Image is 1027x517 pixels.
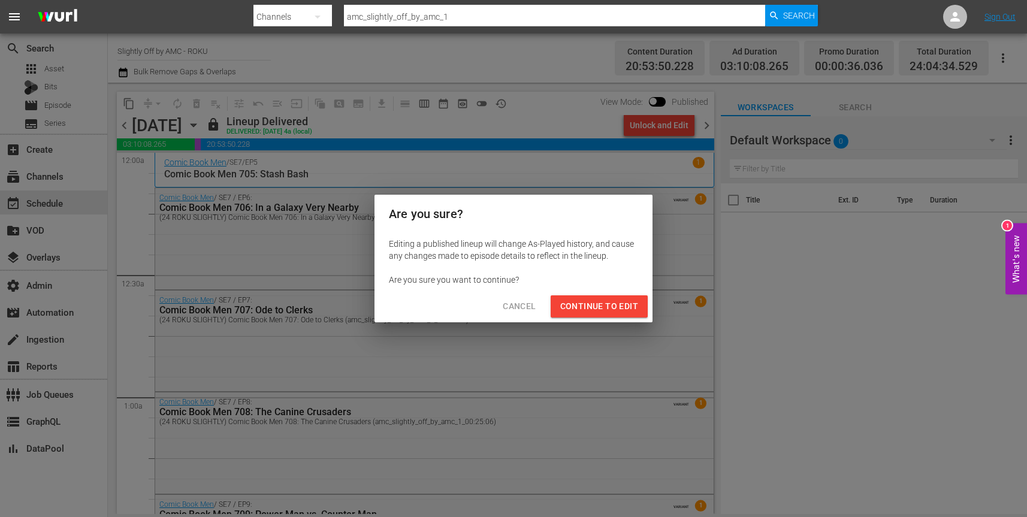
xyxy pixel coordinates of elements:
[389,238,638,262] div: Editing a published lineup will change As-Played history, and cause any changes made to episode d...
[551,295,648,318] button: Continue to Edit
[389,204,638,223] h2: Are you sure?
[493,295,545,318] button: Cancel
[1005,223,1027,294] button: Open Feedback Widget
[1002,220,1012,230] div: 1
[984,12,1016,22] a: Sign Out
[389,274,638,286] div: Are you sure you want to continue?
[7,10,22,24] span: menu
[560,299,638,314] span: Continue to Edit
[783,5,815,26] span: Search
[503,299,536,314] span: Cancel
[29,3,86,31] img: ans4CAIJ8jUAAAAAAAAAAAAAAAAAAAAAAAAgQb4GAAAAAAAAAAAAAAAAAAAAAAAAJMjXAAAAAAAAAAAAAAAAAAAAAAAAgAT5G...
